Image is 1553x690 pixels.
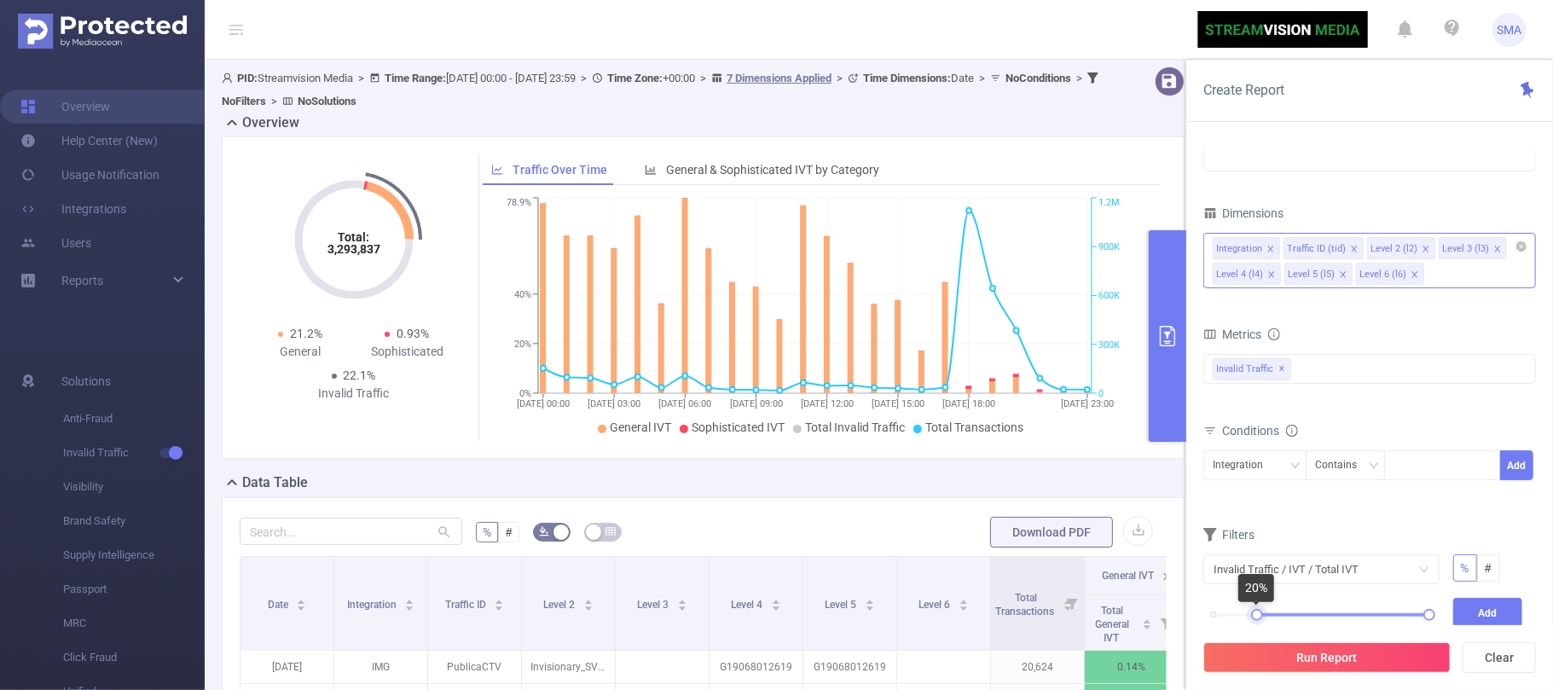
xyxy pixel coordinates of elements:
span: 21.2% [290,327,322,340]
i: icon: caret-down [405,604,414,609]
div: Sort [959,597,969,607]
span: Total Transactions [995,592,1057,618]
li: Traffic ID (tid) [1284,237,1364,259]
i: icon: caret-down [1143,623,1152,628]
i: icon: down [1369,461,1379,473]
span: Invalid Traffic [63,436,205,470]
span: ✕ [1279,359,1286,380]
div: Level 5 (l5) [1288,264,1335,286]
div: Level 2 (l2) [1370,238,1417,260]
span: Level 3 [637,599,671,611]
span: Level 2 [543,599,577,611]
div: Sort [296,597,306,607]
button: Clear [1463,642,1536,673]
p: IMG [334,651,427,683]
li: Integration [1213,237,1280,259]
i: icon: caret-down [771,604,780,609]
span: MRC [63,606,205,641]
i: icon: close-circle [1516,241,1527,252]
a: Usage Notification [20,158,159,192]
p: PublicaCTV [428,651,521,683]
i: Filter menu [1154,595,1178,650]
i: icon: caret-up [771,597,780,602]
i: icon: caret-up [405,597,414,602]
span: Level 6 [918,599,953,611]
i: icon: caret-down [677,604,687,609]
i: icon: bar-chart [645,164,657,176]
img: Protected Media [18,14,187,49]
i: icon: caret-up [677,597,687,602]
span: > [576,72,592,84]
a: Integrations [20,192,126,226]
i: icon: caret-up [495,597,504,602]
div: Integration [1216,238,1262,260]
button: Add [1500,450,1533,480]
span: Supply Intelligence [63,538,205,572]
tspan: 40% [514,289,531,300]
tspan: 78.9% [507,198,531,209]
b: No Conditions [1005,72,1071,84]
button: Add [1453,598,1523,628]
tspan: [DATE] 12:00 [801,398,854,409]
span: % [483,525,491,539]
tspan: 900K [1098,241,1120,252]
i: icon: close [1411,270,1419,281]
span: Dimensions [1203,206,1284,220]
span: Brand Safety [63,504,205,538]
span: Date [268,599,291,611]
i: icon: close [1266,245,1275,255]
tspan: [DATE] 06:00 [658,398,711,409]
div: Level 6 (l6) [1359,264,1406,286]
span: Passport [63,572,205,606]
b: No Solutions [298,95,356,107]
span: Total Transactions [925,420,1023,434]
li: Level 2 (l2) [1367,237,1435,259]
span: > [266,95,282,107]
span: 0% [1208,622,1220,635]
b: Time Dimensions : [863,72,951,84]
div: General [246,343,354,361]
h2: Data Table [242,473,308,493]
tspan: [DATE] 03:00 [588,398,640,409]
span: Click Fraud [63,641,205,675]
div: Level 4 (l4) [1216,264,1263,286]
span: General & Sophisticated IVT by Category [666,163,879,177]
a: Overview [20,90,110,124]
i: icon: info-circle [1286,425,1298,437]
i: icon: table [606,526,616,536]
tspan: [DATE] 09:00 [729,398,782,409]
span: Filters [1203,528,1255,542]
span: % [1461,561,1469,575]
i: icon: caret-up [1143,617,1152,622]
button: Run Report [1203,642,1451,673]
span: 0.93% [397,327,429,340]
span: General IVT [610,420,671,434]
i: icon: bg-colors [539,526,549,536]
span: > [695,72,711,84]
span: Solutions [61,364,111,398]
b: Time Range: [385,72,446,84]
div: 20% [1238,574,1274,602]
i: icon: caret-up [297,597,306,602]
tspan: Total: [338,230,369,244]
span: 100% [1418,622,1440,635]
span: # [1485,561,1492,575]
i: icon: down [1290,461,1301,473]
span: > [974,72,990,84]
div: Sort [404,597,414,607]
tspan: 0% [519,388,531,399]
p: G19068012619 [710,651,803,683]
span: Total Invalid Traffic [805,420,905,434]
b: PID: [237,72,258,84]
i: icon: line-chart [491,164,503,176]
tspan: [DATE] 18:00 [942,398,995,409]
button: Download PDF [990,517,1113,548]
i: icon: caret-down [959,604,968,609]
span: Visibility [63,470,205,504]
tspan: 300K [1098,339,1120,351]
tspan: 3,293,837 [327,242,380,256]
tspan: 600K [1098,291,1120,302]
span: Streamvision Media [DATE] 00:00 - [DATE] 23:59 +00:00 [222,72,1103,107]
i: icon: close [1267,270,1276,281]
i: icon: caret-down [297,604,306,609]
